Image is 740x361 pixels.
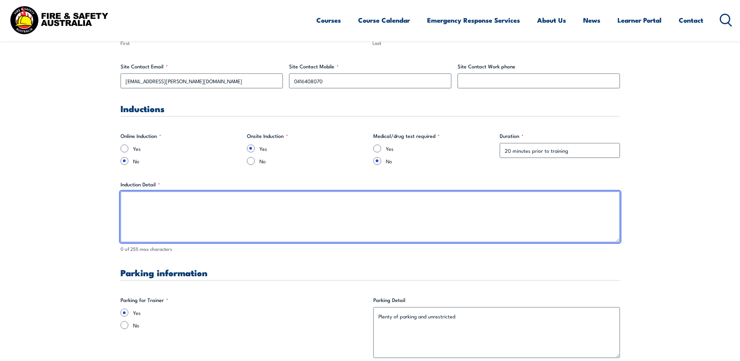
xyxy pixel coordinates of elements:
a: Courses [316,10,341,30]
h3: Inductions [121,104,620,113]
a: Learner Portal [618,10,662,30]
label: Yes [133,309,367,316]
label: No [259,157,367,165]
label: No [133,321,367,329]
legend: Parking for Trainer [121,296,168,304]
legend: Onsite Induction [247,132,288,140]
label: No [133,157,241,165]
label: Duration [500,132,620,140]
a: Emergency Response Services [427,10,520,30]
a: Contact [679,10,703,30]
a: Course Calendar [358,10,410,30]
textarea: Plenty of parking and unrestricted [373,307,620,358]
label: Last [373,39,620,47]
div: 0 of 255 max characters [121,245,620,253]
label: Yes [259,145,367,152]
label: Induction Detail [121,180,620,188]
label: Site Contact Email [121,63,283,70]
label: Site Contact Mobile [289,63,451,70]
label: Yes [386,145,493,152]
legend: Medical/drug test required [373,132,440,140]
a: News [583,10,600,30]
label: No [386,157,493,165]
legend: Online Induction [121,132,161,140]
h3: Parking information [121,268,620,277]
label: Yes [133,145,241,152]
a: About Us [537,10,566,30]
label: Parking Detail [373,296,620,304]
label: Site Contact Work phone [458,63,620,70]
label: First [121,39,368,47]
